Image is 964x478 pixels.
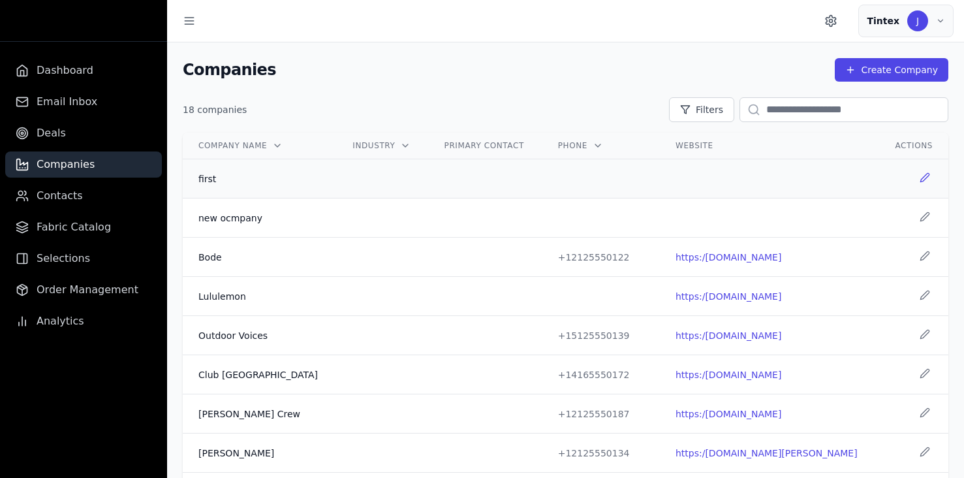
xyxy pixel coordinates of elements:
[198,251,321,264] div: Bode
[198,447,321,460] div: [PERSON_NAME]
[37,94,97,110] span: Email Inbox
[37,157,95,172] span: Companies
[558,140,644,151] div: Phone
[676,291,781,302] a: https:/[DOMAIN_NAME]
[198,368,321,381] div: Club [GEOGRAPHIC_DATA]
[37,219,111,235] span: Fabric Catalog
[5,277,162,303] a: Order Management
[198,212,321,225] div: new ocmpany
[198,329,321,342] div: Outdoor Voices
[878,133,948,159] th: Actions
[558,368,644,381] div: +14165550172
[917,170,933,185] button: Edit Company
[867,14,899,27] div: Tintex
[917,209,933,225] button: Edit Company
[37,282,138,298] span: Order Management
[819,9,843,33] button: Settings
[37,125,66,141] span: Deals
[5,57,162,84] a: Dashboard
[558,407,644,421] div: +12125550187
[5,246,162,272] a: Selections
[917,327,933,342] button: Edit Company
[676,252,781,263] a: https:/[DOMAIN_NAME]
[198,290,321,303] div: Lululemon
[5,308,162,334] a: Analytics
[917,444,933,460] button: Edit Company
[183,59,276,80] h1: Companies
[917,248,933,264] button: Edit Company
[907,10,928,31] div: J
[558,251,644,264] div: +12125550122
[37,63,93,78] span: Dashboard
[558,447,644,460] div: +12125550134
[198,407,321,421] div: [PERSON_NAME] Crew
[5,120,162,146] a: Deals
[917,405,933,421] button: Edit Company
[5,89,162,115] a: Email Inbox
[178,9,201,33] button: Toggle sidebar
[5,183,162,209] a: Contacts
[429,133,542,159] th: Primary Contact
[37,251,90,266] span: Selections
[5,214,162,240] a: Fabric Catalog
[858,5,954,37] button: Account menu
[37,188,83,204] span: Contacts
[917,287,933,303] button: Edit Company
[558,329,644,342] div: +15125550139
[183,103,247,116] div: 18 companies
[676,370,781,380] a: https:/[DOMAIN_NAME]
[676,409,781,419] a: https:/[DOMAIN_NAME]
[198,140,321,151] div: Company Name
[676,330,781,341] a: https:/[DOMAIN_NAME]
[352,140,412,151] div: Industry
[37,313,84,329] span: Analytics
[676,448,858,458] a: https:/[DOMAIN_NAME][PERSON_NAME]
[835,58,948,82] button: Create Company
[660,133,878,159] th: Website
[5,151,162,178] a: Companies
[198,172,321,185] div: first
[669,97,734,122] button: Filters
[917,366,933,381] button: Edit Company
